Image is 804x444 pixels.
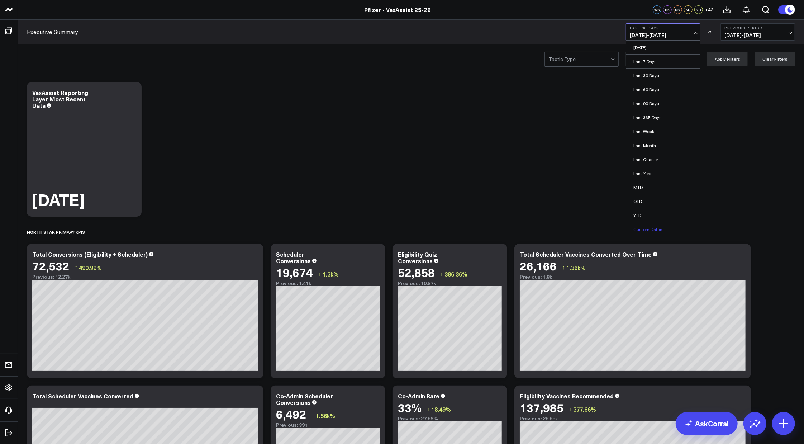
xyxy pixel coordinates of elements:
[276,250,311,265] div: Scheduler Conversions
[626,124,700,138] a: Last Week
[626,194,700,208] a: QTD
[724,32,791,38] span: [DATE] - [DATE]
[27,28,78,36] a: Executive Summary
[626,69,700,82] a: Last 30 Days
[562,263,565,272] span: ↑
[626,55,700,68] a: Last 7 Days
[720,23,795,41] button: Previous Period[DATE]-[DATE]
[398,401,422,414] div: 33%
[32,192,85,208] div: [DATE]
[440,269,443,279] span: ↑
[705,7,714,12] span: + 43
[755,52,795,66] button: Clear Filters
[626,110,700,124] a: Last 365 Days
[318,269,321,279] span: ↑
[520,250,652,258] div: Total Scheduler Vaccines Converted Over Time
[398,250,437,265] div: Eligibility Quiz Conversions
[626,166,700,180] a: Last Year
[520,274,746,280] div: Previous: 1.8k
[364,6,431,14] a: Pfizer - VaxAssist 25-26
[676,412,738,435] a: AskCorral
[626,23,700,41] button: Last 30 Days[DATE]-[DATE]
[694,5,703,14] div: NR
[276,392,333,406] div: Co-Admin Scheduler Conversions
[32,274,258,280] div: Previous: 12.27k
[626,208,700,222] a: YTD
[674,5,682,14] div: SN
[520,401,563,414] div: 137,985
[626,180,700,194] a: MTD
[630,26,696,30] b: Last 30 Days
[444,270,467,278] span: 386.36%
[569,405,572,414] span: ↑
[32,259,69,272] div: 72,532
[75,263,77,272] span: ↑
[276,280,380,286] div: Previous: 1.41k
[630,32,696,38] span: [DATE] - [DATE]
[32,250,148,258] div: Total Conversions (Eligibility + Scheduler)
[705,5,714,14] button: +43
[520,392,614,400] div: Eligibility Vaccines Recommended
[684,5,693,14] div: KD
[626,82,700,96] a: Last 60 Days
[663,5,672,14] div: HK
[626,138,700,152] a: Last Month
[520,259,557,272] div: 26,166
[398,280,502,286] div: Previous: 10.87k
[626,152,700,166] a: Last Quarter
[32,392,133,400] div: Total Scheduler Vaccines Converted
[653,5,661,14] div: WS
[566,264,586,271] span: 1.36k%
[626,96,700,110] a: Last 90 Days
[520,416,746,421] div: Previous: 28.89k
[276,266,313,279] div: 19,674
[316,412,335,420] span: 1.56k%
[311,411,314,420] span: ↑
[32,89,88,109] div: VaxAssist Reporting Layer Most Recent Data
[276,422,380,428] div: Previous: 391
[626,222,700,236] a: Custom Dates
[79,264,102,271] span: 490.99%
[704,30,717,34] div: VS
[707,52,748,66] button: Apply Filters
[573,405,596,413] span: 377.66%
[398,416,502,421] div: Previous: 27.85%
[276,407,306,420] div: 6,492
[398,266,435,279] div: 52,858
[323,270,339,278] span: 1.3k%
[427,405,430,414] span: ↑
[626,41,700,54] a: [DATE]
[398,392,439,400] div: Co-Admin Rate
[431,405,451,413] span: 18.49%
[27,224,85,240] div: North Star Primary KPIs
[724,26,791,30] b: Previous Period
